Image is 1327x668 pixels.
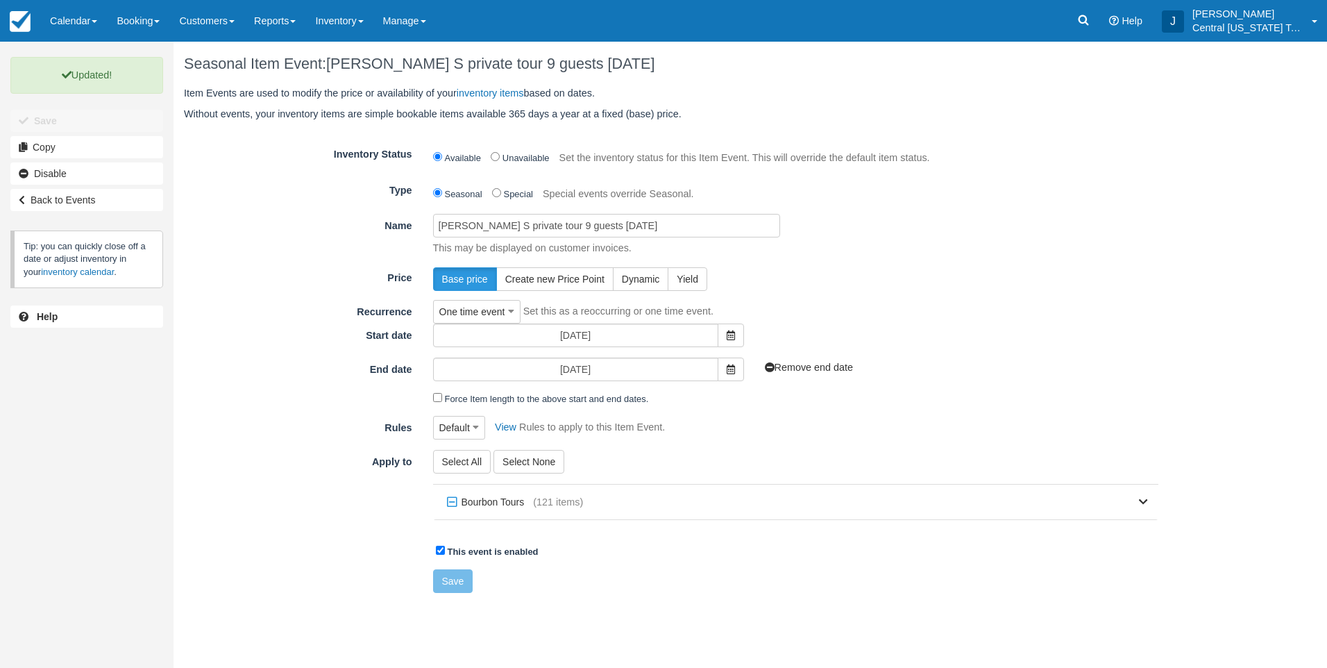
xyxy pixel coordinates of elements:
span: Create new Price Point [505,274,605,285]
p: Tip: you can quickly close off a date or adjust inventory in your . [10,231,163,288]
a: inventory items [457,87,524,99]
button: Base price [433,267,497,291]
strong: This event is enabled [448,546,539,557]
button: Select All [433,450,491,474]
button: Yield [668,267,707,291]
p: Set this as a reoccurring or one time event. [523,304,713,319]
button: Select None [493,450,564,474]
span: (121 items) [533,495,583,510]
button: Save [433,569,473,593]
button: Create new Price Point [496,267,614,291]
span: Help [1122,15,1142,26]
span: Yield [677,274,698,285]
b: Help [37,311,58,322]
p: [PERSON_NAME] [1192,7,1303,21]
p: Rules to apply to this Item Event. [519,420,665,435]
a: View [488,421,516,433]
span: Base price [442,274,488,285]
label: Inventory Status [174,142,423,162]
label: Apply to [174,450,423,469]
button: One time event [433,300,521,324]
p: Central [US_STATE] Tours [1192,21,1303,35]
a: Disable [10,162,163,185]
div: J [1162,10,1184,33]
span: One time event [439,305,505,319]
a: Copy [10,136,163,158]
label: Force Item length to the above start and end dates. [445,394,649,404]
span: Dynamic [622,274,659,285]
b: Save [34,115,57,126]
h1: Seasonal Item Event: [184,56,1158,72]
label: Seasonal [445,189,482,199]
label: Unavailable [502,153,550,163]
label: Available [445,153,481,163]
a: Remove end date [765,362,854,373]
label: Name [174,214,423,233]
label: End date [174,358,423,377]
label: Special [504,189,533,199]
label: Recurrence [174,300,423,319]
img: checkfront-main-nav-mini-logo.png [10,11,31,32]
a: Help [10,306,163,328]
button: Dynamic [613,267,668,291]
label: Bourbon Tours [443,492,534,512]
span: [PERSON_NAME] S private tour 9 guests [DATE] [326,55,654,72]
p: Set the inventory status for this Item Event. This will override the default item status. [559,147,930,169]
i: Help [1109,16,1119,26]
a: inventory calendar [41,267,114,277]
button: Save [10,110,163,132]
a: Back to Events [10,189,163,211]
label: Price [174,266,423,285]
p: Special events override Seasonal. [543,183,694,206]
p: Item Events are used to modify the price or availability of your based on dates. [184,86,1158,101]
label: Type [174,178,423,198]
p: Without events, your inventory items are simple bookable items available 365 days a year at a fix... [184,107,1158,122]
p: Updated! [10,57,163,94]
label: Start date [174,324,423,343]
span: Default [439,421,470,435]
label: Rules [174,416,423,435]
button: Default [433,416,486,440]
p: This may be displayed on customer invoices. [423,241,1159,256]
